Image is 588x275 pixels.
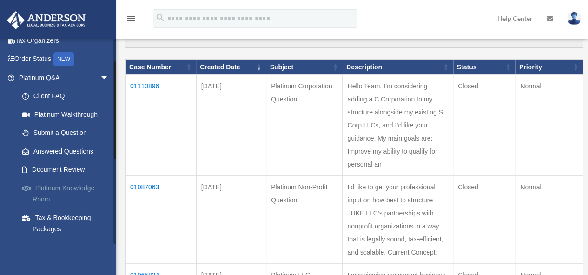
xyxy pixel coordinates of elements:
a: Submit a Question [13,124,123,142]
a: Tax Organizers [7,31,123,50]
a: Tax & Bookkeeping Packages [13,208,123,238]
td: Platinum Non-Profit Question [266,176,342,264]
td: I’d like to get your professional input on how best to structure JUKE LLC’s partnerships with non... [343,176,453,264]
td: Closed [453,176,515,264]
td: Normal [515,75,583,176]
td: Hello Team, I’m considering adding a C Corporation to my structure alongside my existing S Corp L... [343,75,453,176]
a: Client FAQ [13,87,123,106]
th: Priority: activate to sort column ascending [515,59,583,75]
a: Platinum Walkthrough [13,105,123,124]
th: Created Date: activate to sort column ascending [196,59,266,75]
th: Subject: activate to sort column ascending [266,59,342,75]
a: Document Review [13,161,123,179]
td: 01087063 [126,176,197,264]
th: Description: activate to sort column ascending [343,59,453,75]
a: menu [126,16,137,24]
img: User Pic [567,12,581,25]
a: Platinum Knowledge Room [13,179,123,208]
div: NEW [53,52,74,66]
a: Platinum Q&Aarrow_drop_down [7,68,123,87]
td: [DATE] [196,75,266,176]
a: Answered Questions [13,142,119,161]
img: Anderson Advisors Platinum Portal [4,11,88,29]
td: [DATE] [196,176,266,264]
a: Land Trust & Deed Forum [13,238,123,257]
i: search [155,13,165,23]
th: Status: activate to sort column ascending [453,59,515,75]
span: arrow_drop_down [100,68,119,87]
th: Case Number: activate to sort column ascending [126,59,197,75]
i: menu [126,13,137,24]
td: Normal [515,176,583,264]
td: Platinum Corporation Question [266,75,342,176]
a: Order StatusNEW [7,50,123,69]
td: Closed [453,75,515,176]
td: 01110896 [126,75,197,176]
